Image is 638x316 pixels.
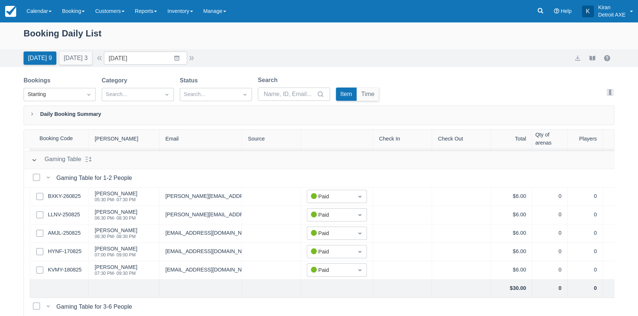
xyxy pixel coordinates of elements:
[311,192,350,201] div: Paid
[28,90,78,99] div: Starting
[163,91,171,98] span: Dropdown icon
[568,188,603,206] div: 0
[568,243,603,261] div: 0
[56,174,135,182] div: Gaming Table for 1-2 People
[311,211,350,219] div: Paid
[89,130,159,148] div: [PERSON_NAME]
[165,192,298,200] a: [PERSON_NAME][EMAIL_ADDRESS][DOMAIN_NAME]
[582,6,594,17] div: K
[165,248,255,256] a: [EMAIL_ADDRESS][DOMAIN_NAME]
[568,261,603,280] div: 0
[532,206,568,224] div: 0
[24,26,614,48] div: Booking Daily List
[356,266,364,274] span: Dropdown icon
[336,88,357,101] button: Item
[48,192,81,200] a: BXKY-260825
[59,52,92,65] button: [DATE] 3
[24,76,53,85] label: Bookings
[28,153,84,167] button: Gaming Table
[258,76,280,85] label: Search
[491,243,532,261] div: $6.00
[532,224,568,243] div: 0
[95,246,137,251] div: [PERSON_NAME]
[311,248,350,256] div: Paid
[568,224,603,243] div: 0
[491,261,532,280] div: $6.00
[532,243,568,261] div: 0
[24,52,56,65] button: [DATE] 9
[311,229,350,238] div: Paid
[532,130,568,148] div: Qty of arenas
[356,193,364,200] span: Dropdown icon
[264,88,315,101] input: Name, ID, Email...
[532,261,568,280] div: 0
[561,8,572,14] span: Help
[165,211,298,219] a: [PERSON_NAME][EMAIL_ADDRESS][DOMAIN_NAME]
[356,230,364,237] span: Dropdown icon
[24,130,89,148] div: Booking Code
[165,229,255,237] a: [EMAIL_ADDRESS][DOMAIN_NAME]
[532,188,568,206] div: 0
[48,229,81,237] a: AMJL-250825
[95,271,137,276] div: 07:30 PM - 09:30 PM
[573,54,582,63] button: export
[432,130,491,148] div: Check Out
[568,280,603,298] div: 0
[491,188,532,206] div: $6.00
[102,76,130,85] label: Category
[95,191,137,196] div: [PERSON_NAME]
[95,198,137,202] div: 05:30 PM - 07:30 PM
[491,130,532,148] div: Total
[356,211,364,219] span: Dropdown icon
[95,253,137,257] div: 07:00 PM - 09:00 PM
[48,211,80,219] a: LLNV-250825
[95,216,137,220] div: 06:30 PM - 08:30 PM
[24,106,614,125] div: Daily Booking Summary
[241,91,249,98] span: Dropdown icon
[95,228,137,233] div: [PERSON_NAME]
[56,302,135,311] div: Gaming Table for 3-6 People
[356,248,364,255] span: Dropdown icon
[373,130,432,148] div: Check In
[491,206,532,224] div: $6.00
[5,6,16,17] img: checkfront-main-nav-mini-logo.png
[95,264,137,270] div: [PERSON_NAME]
[357,88,379,101] button: Time
[568,130,603,148] div: Players
[95,234,137,239] div: 06:30 PM - 08:30 PM
[598,11,625,18] p: Detroit AXE
[95,209,137,214] div: [PERSON_NAME]
[104,52,187,65] input: Date
[568,206,603,224] div: 0
[85,91,92,98] span: Dropdown icon
[532,280,568,298] div: 0
[242,130,301,148] div: Source
[165,266,255,274] a: [EMAIL_ADDRESS][DOMAIN_NAME]
[180,76,201,85] label: Status
[159,130,242,148] div: Email
[491,280,532,298] div: $30.00
[598,4,625,11] p: Kiran
[48,248,81,256] a: HYNF-170825
[491,224,532,243] div: $6.00
[311,266,350,274] div: Paid
[554,8,559,14] i: Help
[48,266,81,274] a: KVMY-180825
